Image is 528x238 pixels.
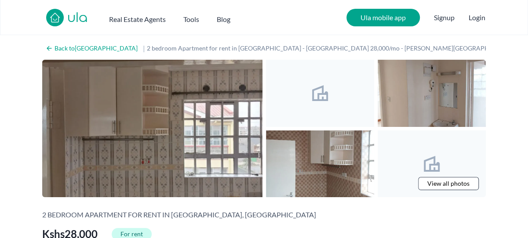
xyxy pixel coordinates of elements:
h2: 2 bedroom Apartment for rent in [GEOGRAPHIC_DATA], [GEOGRAPHIC_DATA] [42,209,316,220]
span: Signup [434,9,455,26]
nav: Main [109,11,248,25]
a: Blog [217,11,230,25]
button: Real Estate Agents [109,11,166,25]
span: | [143,43,145,54]
img: 2 bedroom Apartment for rent in Donholm - Kshs 28,000/mo - close to Greenspan Shopping Mall, Nair... [378,60,486,127]
img: 2 bedroom Apartment for rent in Donholm - Kshs 28,000/mo - close to Greenspan Shopping Mall, Nair... [42,60,262,197]
h2: Real Estate Agents [109,14,166,25]
span: View all photos [427,179,470,188]
h2: Tools [183,14,199,25]
a: Back to[GEOGRAPHIC_DATA] [42,42,141,54]
a: ula [67,11,88,26]
img: 2 bedroom Apartment for rent in Donholm - Kshs 28,000/mo - close to Greenspan Shopping Mall, Nair... [266,60,374,127]
h2: Back to [GEOGRAPHIC_DATA] [55,44,138,53]
a: Ula mobile app [346,9,420,26]
img: 2 bedroom Apartment for rent in Donholm - Kshs 28,000/mo - close to Greenspan Shopping Mall, Nair... [266,130,374,198]
button: Login [469,12,485,23]
img: 2 bedroom Apartment for rent in Donholm - Kshs 28,000/mo - close to Greenspan Shopping Mall, Nair... [378,130,486,198]
button: Tools [183,11,199,25]
h2: Blog [217,14,230,25]
a: View all photos [418,177,479,190]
